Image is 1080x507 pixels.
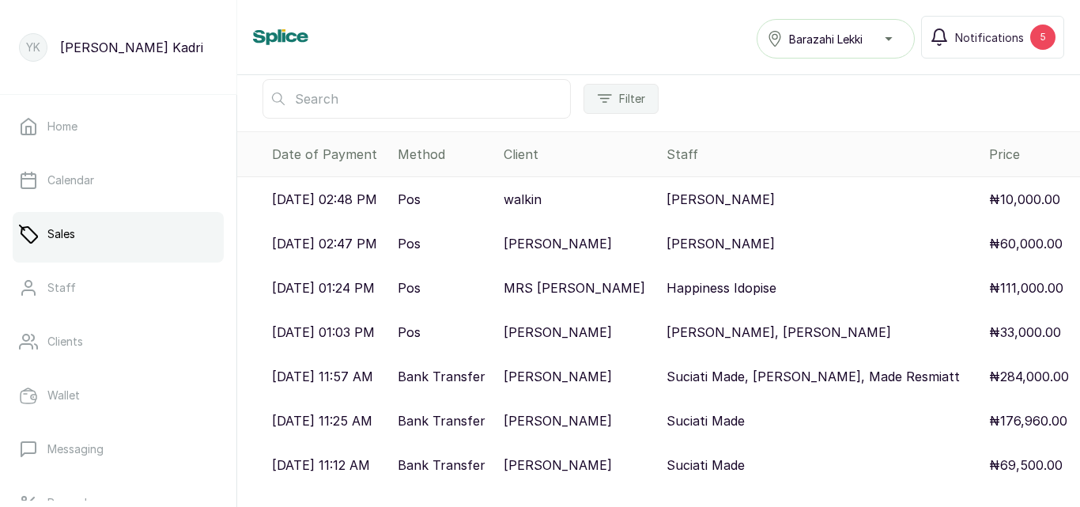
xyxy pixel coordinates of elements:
p: ₦69,500.00 [989,456,1063,475]
p: Pos [398,323,421,342]
p: [DATE] 01:03 PM [272,323,375,342]
span: Notifications [955,29,1024,46]
p: [DATE] 02:48 PM [272,190,377,209]
p: [DATE] 01:24 PM [272,278,375,297]
a: Wallet [13,373,224,418]
p: [PERSON_NAME], [PERSON_NAME] [667,323,891,342]
a: Calendar [13,158,224,202]
p: ₦33,000.00 [989,323,1061,342]
p: ₦176,960.00 [989,411,1067,430]
p: Home [47,119,77,134]
p: Suciati Made [667,456,745,475]
button: Filter [583,84,659,114]
span: Filter [619,91,645,107]
p: walkin [504,190,542,209]
p: ₦284,000.00 [989,367,1069,386]
p: Pos [398,278,421,297]
p: [PERSON_NAME] [504,367,612,386]
p: Clients [47,334,83,350]
p: [PERSON_NAME] [504,456,612,475]
div: Staff [667,145,976,164]
p: Staff [47,280,76,296]
div: Price [989,145,1074,164]
p: Pos [398,234,421,253]
p: [PERSON_NAME] [504,411,612,430]
p: [PERSON_NAME] [667,234,775,253]
p: Bank Transfer [398,411,485,430]
p: [DATE] 11:57 AM [272,367,373,386]
a: Messaging [13,427,224,471]
p: Calendar [47,172,94,188]
a: Clients [13,320,224,364]
p: ₦60,000.00 [989,234,1063,253]
p: Bank Transfer [398,456,485,475]
p: [DATE] 02:47 PM [272,234,377,253]
p: ₦111,000.00 [989,278,1063,297]
p: Wallet [47,388,80,403]
p: Bank Transfer [398,367,485,386]
p: [PERSON_NAME] [504,234,612,253]
div: Date of Payment [272,145,385,164]
button: Notifications5 [921,16,1064,59]
p: ₦10,000.00 [989,190,1060,209]
span: Barazahi Lekki [789,31,863,47]
div: Client [504,145,654,164]
div: 5 [1030,25,1055,50]
p: MRS [PERSON_NAME] [504,278,645,297]
button: Barazahi Lekki [757,19,915,59]
p: Happiness Idopise [667,278,776,297]
p: Messaging [47,441,104,457]
p: Suciati Made [667,411,745,430]
p: Suciati Made, [PERSON_NAME], Made Resmiatt [667,367,960,386]
p: [DATE] 11:25 AM [272,411,372,430]
p: [PERSON_NAME] Kadri [60,38,203,57]
p: YK [26,40,40,55]
p: [PERSON_NAME] [667,190,775,209]
input: Search [262,79,571,119]
p: Sales [47,226,75,242]
div: Method [398,145,491,164]
a: Home [13,104,224,149]
a: Staff [13,266,224,310]
p: [DATE] 11:12 AM [272,456,370,475]
p: Pos [398,190,421,209]
a: Sales [13,212,224,256]
p: [PERSON_NAME] [504,323,612,342]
